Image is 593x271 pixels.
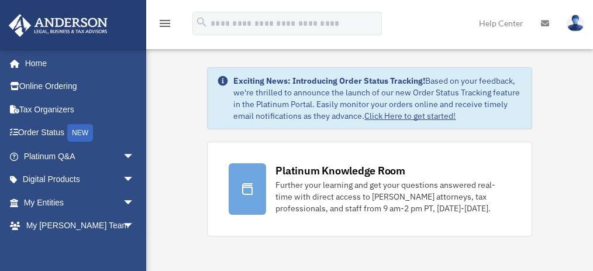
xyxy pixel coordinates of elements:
[158,16,172,30] i: menu
[123,214,146,238] span: arrow_drop_down
[158,20,172,30] a: menu
[123,191,146,215] span: arrow_drop_down
[567,15,584,32] img: User Pic
[123,145,146,169] span: arrow_drop_down
[8,145,152,168] a: Platinum Q&Aarrow_drop_down
[275,163,405,178] div: Platinum Knowledge Room
[275,179,510,214] div: Further your learning and get your questions answered real-time with direct access to [PERSON_NAM...
[8,52,146,75] a: Home
[233,75,522,122] div: Based on your feedback, we're thrilled to announce the launch of our new Order Status Tracking fe...
[67,124,93,142] div: NEW
[5,14,111,37] img: Anderson Advisors Platinum Portal
[8,98,152,121] a: Tax Organizers
[8,75,152,98] a: Online Ordering
[364,111,456,121] a: Click Here to get started!
[207,142,532,236] a: Platinum Knowledge Room Further your learning and get your questions answered real-time with dire...
[123,168,146,192] span: arrow_drop_down
[8,168,152,191] a: Digital Productsarrow_drop_down
[8,191,152,214] a: My Entitiesarrow_drop_down
[8,214,152,238] a: My [PERSON_NAME] Teamarrow_drop_down
[8,121,152,145] a: Order StatusNEW
[233,76,425,86] strong: Exciting News: Introducing Order Status Tracking!
[195,16,208,29] i: search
